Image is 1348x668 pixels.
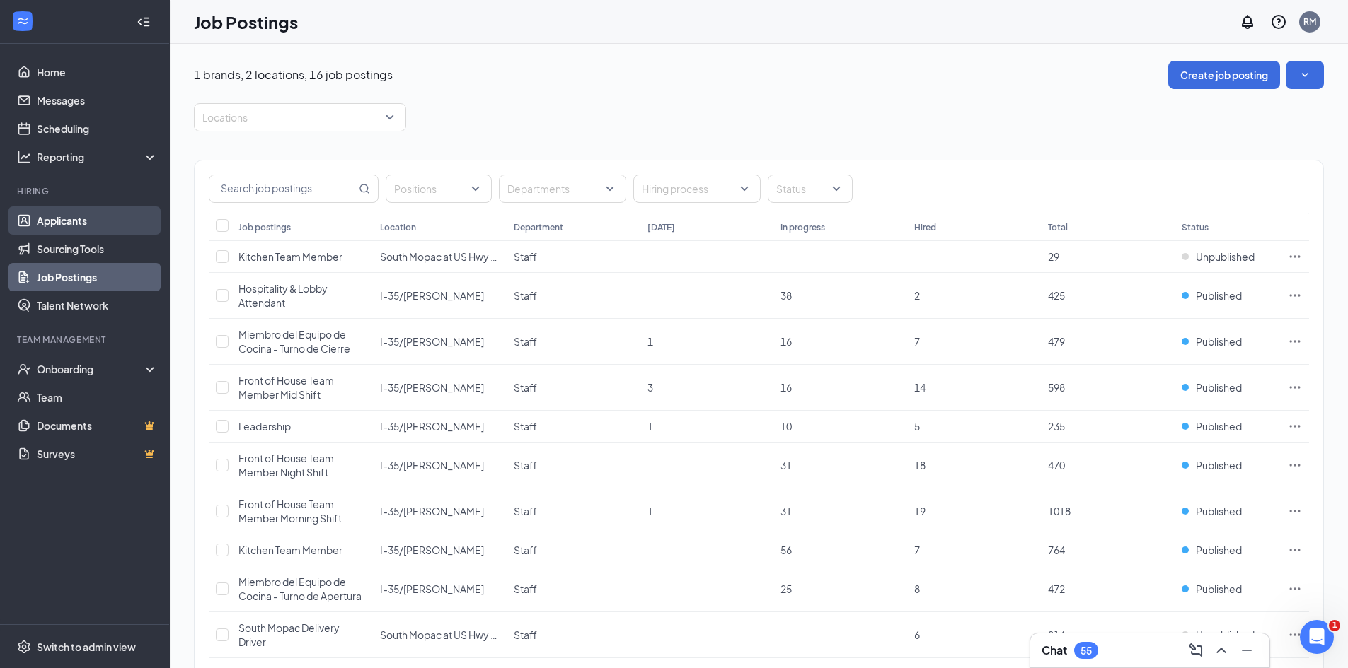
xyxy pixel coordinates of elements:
[16,14,30,28] svg: WorkstreamLogo
[1187,642,1204,659] svg: ComposeMessage
[1288,250,1302,264] svg: Ellipses
[914,505,926,517] span: 19
[914,335,920,348] span: 7
[373,488,507,534] td: I-35/Ben White
[914,582,920,595] span: 8
[1048,459,1065,471] span: 470
[380,544,484,556] span: I-35/[PERSON_NAME]
[780,289,792,302] span: 38
[514,335,537,348] span: Staff
[380,250,533,263] span: South Mopac at US Hwy 290 West
[1303,16,1316,28] div: RM
[37,235,158,263] a: Sourcing Tools
[238,621,340,648] span: South Mopac Delivery Driver
[1048,582,1065,595] span: 472
[1288,504,1302,518] svg: Ellipses
[514,250,537,263] span: Staff
[780,420,792,433] span: 10
[380,505,484,517] span: I-35/[PERSON_NAME]
[1288,334,1302,348] svg: Ellipses
[914,544,920,556] span: 7
[373,273,507,319] td: I-35/Ben White
[914,381,926,394] span: 14
[373,612,507,658] td: South Mopac at US Hwy 290 West
[1048,289,1065,302] span: 425
[507,566,640,612] td: Staff
[780,582,792,595] span: 25
[780,459,792,471] span: 31
[1196,380,1242,394] span: Published
[514,381,537,394] span: Staff
[238,282,328,309] span: Hospitality & Lobby Attendant
[380,335,484,348] span: I-35/[PERSON_NAME]
[37,58,158,86] a: Home
[1196,458,1242,472] span: Published
[37,291,158,320] a: Talent Network
[1239,13,1256,30] svg: Notifications
[1288,458,1302,472] svg: Ellipses
[373,365,507,411] td: I-35/Ben White
[1210,639,1233,662] button: ChevronUp
[507,443,640,488] td: Staff
[1041,213,1175,241] th: Total
[1196,628,1255,642] span: Unpublished
[507,365,640,411] td: Staff
[1288,628,1302,642] svg: Ellipses
[238,575,362,602] span: Miembro del Equipo de Cocina - Turno de Apertura
[1048,250,1059,263] span: 29
[238,544,342,556] span: Kitchen Team Member
[1185,639,1207,662] button: ComposeMessage
[37,115,158,143] a: Scheduling
[914,459,926,471] span: 18
[780,544,792,556] span: 56
[37,86,158,115] a: Messages
[514,544,537,556] span: Staff
[914,289,920,302] span: 2
[194,10,298,34] h1: Job Postings
[373,566,507,612] td: I-35/Ben White
[37,640,136,654] div: Switch to admin view
[1288,288,1302,303] svg: Ellipses
[137,15,151,29] svg: Collapse
[1196,250,1255,264] span: Unpublished
[380,221,416,233] div: Location
[238,221,291,233] div: Job postings
[1048,335,1065,348] span: 479
[194,67,393,83] p: 1 brands, 2 locations, 16 job postings
[507,241,640,273] td: Staff
[1196,504,1242,518] span: Published
[1196,419,1242,433] span: Published
[1048,505,1071,517] span: 1018
[1048,628,1065,641] span: 214
[37,362,146,376] div: Onboarding
[238,452,334,479] span: Front of House Team Member Night Shift
[507,273,640,319] td: Staff
[1042,643,1067,658] h3: Chat
[647,381,653,394] span: 3
[640,213,774,241] th: [DATE]
[373,319,507,365] td: I-35/Ben White
[914,628,920,641] span: 6
[373,411,507,443] td: I-35/Ben White
[17,185,155,197] div: Hiring
[37,150,159,164] div: Reporting
[380,459,484,471] span: I-35/[PERSON_NAME]
[209,175,356,202] input: Search job postings
[1238,642,1255,659] svg: Minimize
[507,534,640,566] td: Staff
[1168,61,1280,89] button: Create job posting
[514,289,537,302] span: Staff
[238,374,334,401] span: Front of House Team Member Mid Shift
[514,582,537,595] span: Staff
[507,319,640,365] td: Staff
[1048,544,1065,556] span: 764
[359,183,370,194] svg: MagnifyingGlass
[780,335,792,348] span: 16
[780,381,792,394] span: 16
[514,420,537,433] span: Staff
[1288,543,1302,557] svg: Ellipses
[380,628,533,641] span: South Mopac at US Hwy 290 West
[1288,419,1302,433] svg: Ellipses
[37,383,158,411] a: Team
[507,488,640,534] td: Staff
